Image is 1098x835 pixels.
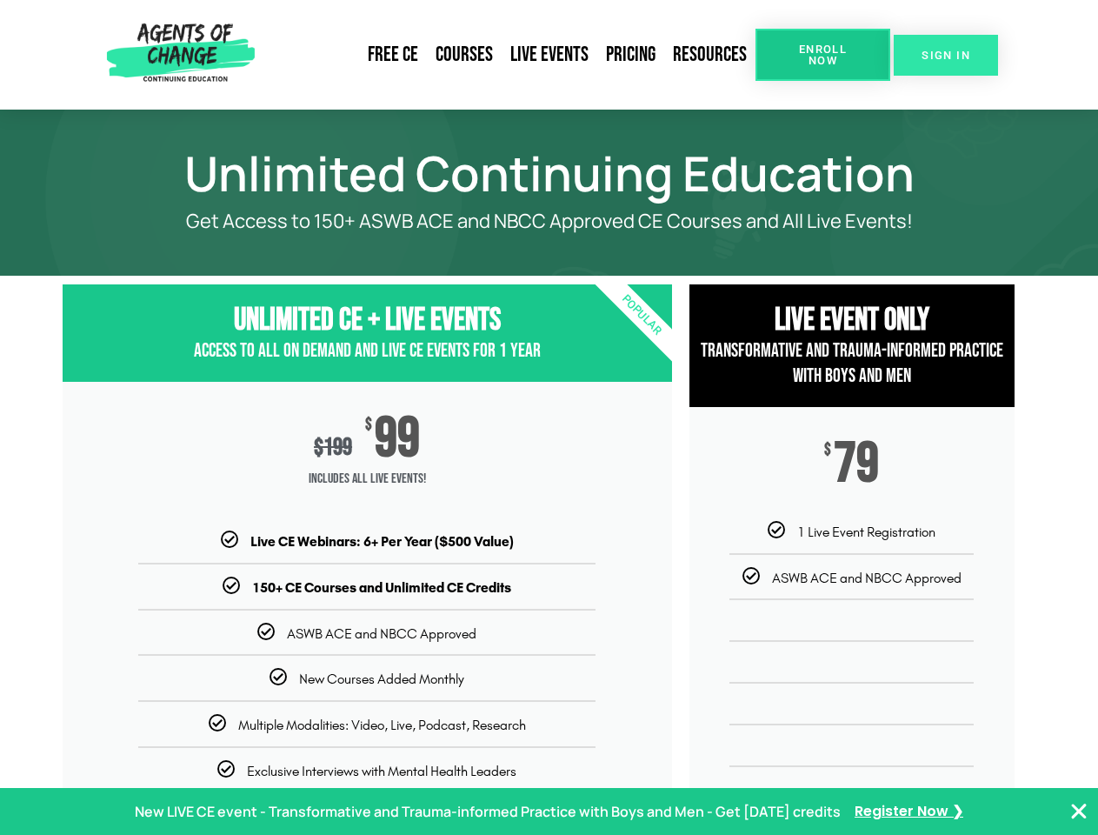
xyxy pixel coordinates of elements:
[755,29,890,81] a: Enroll Now
[250,533,514,550] b: Live CE Webinars: 6+ Per Year ($500 Value)
[287,625,476,642] span: ASWB ACE and NBCC Approved
[135,799,841,825] p: New LIVE CE event - Transformative and Trauma-informed Practice with Boys and Men - Get [DATE] cr...
[597,35,664,75] a: Pricing
[922,50,970,61] span: SIGN IN
[252,579,511,596] b: 150+ CE Courses and Unlimited CE Credits
[502,35,597,75] a: Live Events
[772,570,962,586] span: ASWB ACE and NBCC Approved
[359,35,427,75] a: Free CE
[123,210,975,232] p: Get Access to 150+ ASWB ACE and NBCC Approved CE Courses and All Live Events!
[63,462,672,497] span: Includes ALL Live Events!
[834,442,879,487] span: 79
[855,799,963,825] a: Register Now ❯
[365,417,372,434] span: $
[689,302,1015,339] h3: Live Event Only
[824,442,831,459] span: $
[427,35,502,75] a: Courses
[194,339,541,363] span: Access to All On Demand and Live CE Events for 1 year
[299,671,464,687] span: New Courses Added Monthly
[797,524,935,540] span: 1 Live Event Registration
[54,153,1045,193] h1: Unlimited Continuing Education
[238,717,526,733] span: Multiple Modalities: Video, Live, Podcast, Research
[541,215,742,416] div: Popular
[314,433,323,462] span: $
[701,339,1003,388] span: Transformative and Trauma-informed Practice with Boys and Men
[262,35,755,75] nav: Menu
[664,35,755,75] a: Resources
[63,302,672,339] h3: Unlimited CE + Live Events
[894,35,998,76] a: SIGN IN
[1068,801,1089,822] button: Close Banner
[314,433,352,462] div: 199
[375,417,420,462] span: 99
[783,43,862,66] span: Enroll Now
[247,763,516,779] span: Exclusive Interviews with Mental Health Leaders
